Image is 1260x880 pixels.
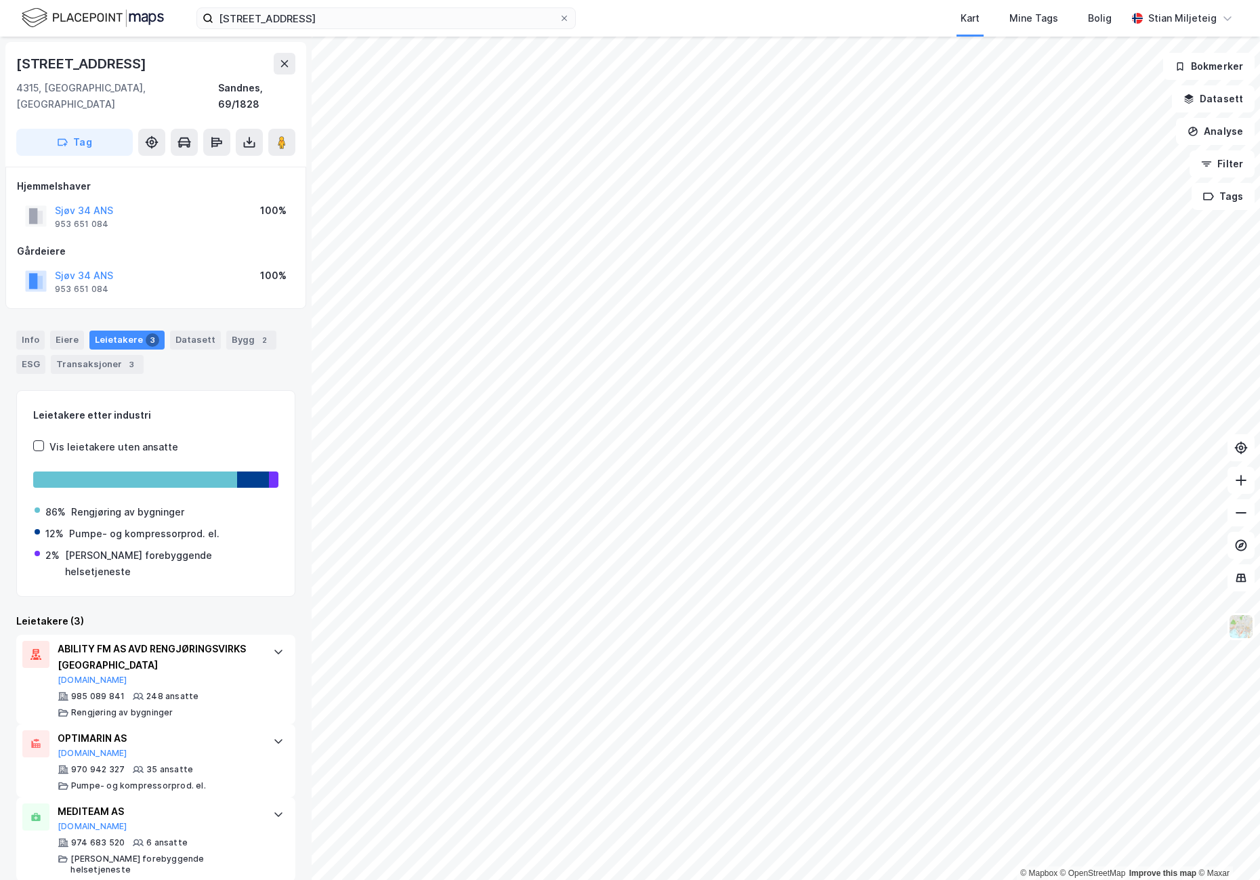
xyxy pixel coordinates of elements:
img: logo.f888ab2527a4732fd821a326f86c7f29.svg [22,6,164,30]
div: 3 [146,333,159,347]
div: Vis leietakere uten ansatte [49,439,178,455]
div: 100% [260,203,287,219]
img: Z [1228,614,1254,640]
button: [DOMAIN_NAME] [58,748,127,759]
iframe: Chat Widget [1192,815,1260,880]
button: Datasett [1172,85,1255,112]
div: 3 [125,358,138,371]
div: 35 ansatte [146,764,193,775]
div: Sandnes, 69/1828 [218,80,295,112]
div: ABILITY FM AS AVD RENGJØRINGSVIRKS [GEOGRAPHIC_DATA] [58,641,259,673]
button: Analyse [1176,118,1255,145]
div: 86% [45,504,66,520]
div: 953 651 084 [55,284,108,295]
button: Tags [1192,183,1255,210]
div: Kart [961,10,980,26]
div: Rengjøring av bygninger [71,504,184,520]
button: [DOMAIN_NAME] [58,821,127,832]
div: Bolig [1088,10,1112,26]
button: [DOMAIN_NAME] [58,675,127,686]
div: Stian Miljeteig [1148,10,1217,26]
div: Pumpe- og kompressorprod. el. [69,526,219,542]
div: 2 [257,333,271,347]
div: Kontrollprogram for chat [1192,815,1260,880]
div: Leietakere [89,331,165,350]
div: [STREET_ADDRESS] [16,53,149,75]
div: MEDITEAM AS [58,803,259,820]
div: Leietakere (3) [16,613,295,629]
div: 974 683 520 [71,837,125,848]
div: 4315, [GEOGRAPHIC_DATA], [GEOGRAPHIC_DATA] [16,80,218,112]
div: Mine Tags [1009,10,1058,26]
div: 2% [45,547,60,564]
div: Leietakere etter industri [33,407,278,423]
div: 248 ansatte [146,691,198,702]
button: Bokmerker [1163,53,1255,80]
div: 6 ansatte [146,837,188,848]
a: OpenStreetMap [1060,868,1126,878]
div: [PERSON_NAME] forebyggende helsetjeneste [70,854,259,875]
div: Transaksjoner [51,355,144,374]
div: Pumpe- og kompressorprod. el. [71,780,206,791]
div: Eiere [50,331,84,350]
button: Tag [16,129,133,156]
a: Mapbox [1020,868,1057,878]
div: ESG [16,355,45,374]
div: Hjemmelshaver [17,178,295,194]
input: Søk på adresse, matrikkel, gårdeiere, leietakere eller personer [213,8,559,28]
div: Gårdeiere [17,243,295,259]
div: OPTIMARIN AS [58,730,259,747]
div: 100% [260,268,287,284]
div: 970 942 327 [71,764,125,775]
div: [PERSON_NAME] forebyggende helsetjeneste [65,547,277,580]
div: 953 651 084 [55,219,108,230]
button: Filter [1190,150,1255,177]
div: Rengjøring av bygninger [71,707,173,718]
div: 12% [45,526,64,542]
div: Bygg [226,331,276,350]
div: Info [16,331,45,350]
a: Improve this map [1129,868,1196,878]
div: Datasett [170,331,221,350]
div: 985 089 841 [71,691,125,702]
